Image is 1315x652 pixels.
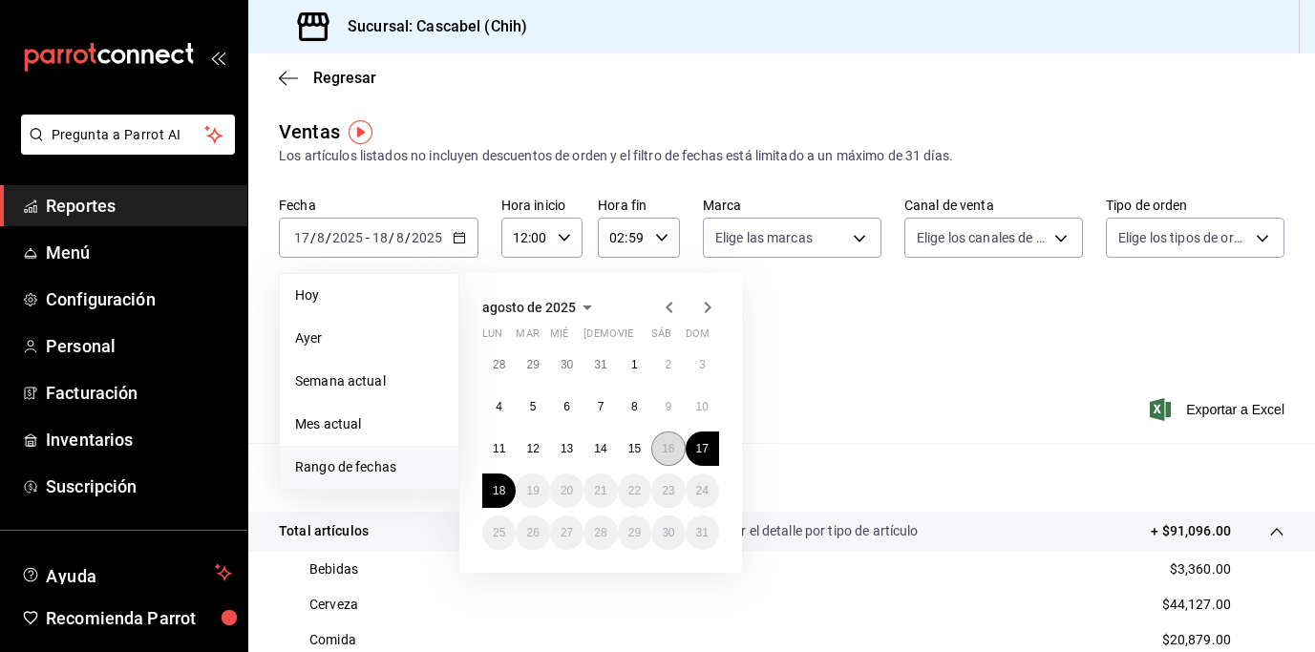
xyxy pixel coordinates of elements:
abbr: 4 de agosto de 2025 [496,400,502,413]
button: 18 de agosto de 2025 [482,473,516,508]
input: ---- [411,230,443,245]
p: + $91,096.00 [1151,521,1231,541]
span: Rango de fechas [295,457,443,477]
button: 14 de agosto de 2025 [583,431,617,466]
button: 1 de agosto de 2025 [618,347,651,382]
button: 20 de agosto de 2025 [550,473,583,508]
abbr: 31 de agosto de 2025 [696,526,709,539]
span: Ayuda [46,561,207,584]
span: Recomienda Parrot [46,605,232,631]
label: Marca [703,199,881,212]
abbr: 1 de agosto de 2025 [631,358,638,371]
abbr: 17 de agosto de 2025 [696,442,709,455]
p: $20,879.00 [1162,630,1231,650]
button: 16 de agosto de 2025 [651,431,685,466]
button: 11 de agosto de 2025 [482,431,516,466]
span: Inventarios [46,427,232,452]
button: 12 de agosto de 2025 [516,431,549,466]
button: 2 de agosto de 2025 [651,347,685,382]
abbr: 16 de agosto de 2025 [662,442,674,455]
p: Bebidas [309,559,358,579]
span: - [366,230,370,245]
span: / [389,230,394,245]
p: $44,127.00 [1162,595,1231,615]
span: / [326,230,331,245]
input: -- [371,230,389,245]
p: Cerveza [309,595,358,615]
span: Pregunta a Parrot AI [52,125,205,145]
button: 22 de agosto de 2025 [618,473,651,508]
abbr: 23 de agosto de 2025 [662,484,674,497]
abbr: 6 de agosto de 2025 [563,400,570,413]
abbr: 30 de julio de 2025 [561,358,573,371]
label: Tipo de orden [1106,199,1284,212]
button: 23 de agosto de 2025 [651,473,685,508]
a: Pregunta a Parrot AI [13,138,235,158]
span: Personal [46,333,232,359]
abbr: lunes [482,327,502,347]
span: Hoy [295,285,443,305]
span: Mes actual [295,414,443,434]
button: 25 de agosto de 2025 [482,515,516,550]
button: 7 de agosto de 2025 [583,389,617,424]
abbr: 5 de agosto de 2025 [530,400,537,413]
button: 19 de agosto de 2025 [516,473,549,508]
button: 13 de agosto de 2025 [550,431,583,466]
abbr: 20 de agosto de 2025 [561,484,573,497]
abbr: 28 de agosto de 2025 [594,526,606,539]
abbr: 18 de agosto de 2025 [493,484,505,497]
label: Canal de venta [904,199,1083,212]
label: Hora fin [598,199,680,212]
button: 24 de agosto de 2025 [686,473,719,508]
abbr: 27 de agosto de 2025 [561,526,573,539]
span: Suscripción [46,473,232,499]
abbr: 8 de agosto de 2025 [631,400,638,413]
span: Facturación [46,380,232,406]
img: Tooltip marker [349,120,372,144]
button: 28 de agosto de 2025 [583,515,617,550]
abbr: 21 de agosto de 2025 [594,484,606,497]
span: / [405,230,411,245]
button: 9 de agosto de 2025 [651,389,685,424]
div: Los artículos listados no incluyen descuentos de orden y el filtro de fechas está limitado a un m... [279,146,1284,166]
abbr: 24 de agosto de 2025 [696,484,709,497]
abbr: 3 de agosto de 2025 [699,358,706,371]
abbr: 13 de agosto de 2025 [561,442,573,455]
abbr: 7 de agosto de 2025 [598,400,604,413]
button: agosto de 2025 [482,296,599,319]
abbr: domingo [686,327,710,347]
p: Total artículos [279,521,369,541]
button: 30 de julio de 2025 [550,347,583,382]
button: 6 de agosto de 2025 [550,389,583,424]
span: Configuración [46,286,232,312]
button: open_drawer_menu [210,50,225,65]
span: agosto de 2025 [482,300,576,315]
input: -- [293,230,310,245]
p: $3,360.00 [1170,559,1231,579]
abbr: 14 de agosto de 2025 [594,442,606,455]
abbr: 31 de julio de 2025 [594,358,606,371]
button: 29 de julio de 2025 [516,347,549,382]
button: Exportar a Excel [1154,398,1284,421]
abbr: 26 de agosto de 2025 [526,526,539,539]
button: Regresar [279,69,376,87]
input: -- [316,230,326,245]
abbr: 28 de julio de 2025 [493,358,505,371]
abbr: 25 de agosto de 2025 [493,526,505,539]
abbr: martes [516,327,539,347]
button: 31 de agosto de 2025 [686,515,719,550]
abbr: 10 de agosto de 2025 [696,400,709,413]
abbr: 11 de agosto de 2025 [493,442,505,455]
abbr: 12 de agosto de 2025 [526,442,539,455]
button: 15 de agosto de 2025 [618,431,651,466]
span: Elige las marcas [715,228,813,247]
button: 3 de agosto de 2025 [686,347,719,382]
input: -- [395,230,405,245]
div: Ventas [279,117,340,146]
abbr: 22 de agosto de 2025 [628,484,641,497]
label: Hora inicio [501,199,583,212]
abbr: viernes [618,327,633,347]
abbr: jueves [583,327,696,347]
span: Menú [46,240,232,265]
